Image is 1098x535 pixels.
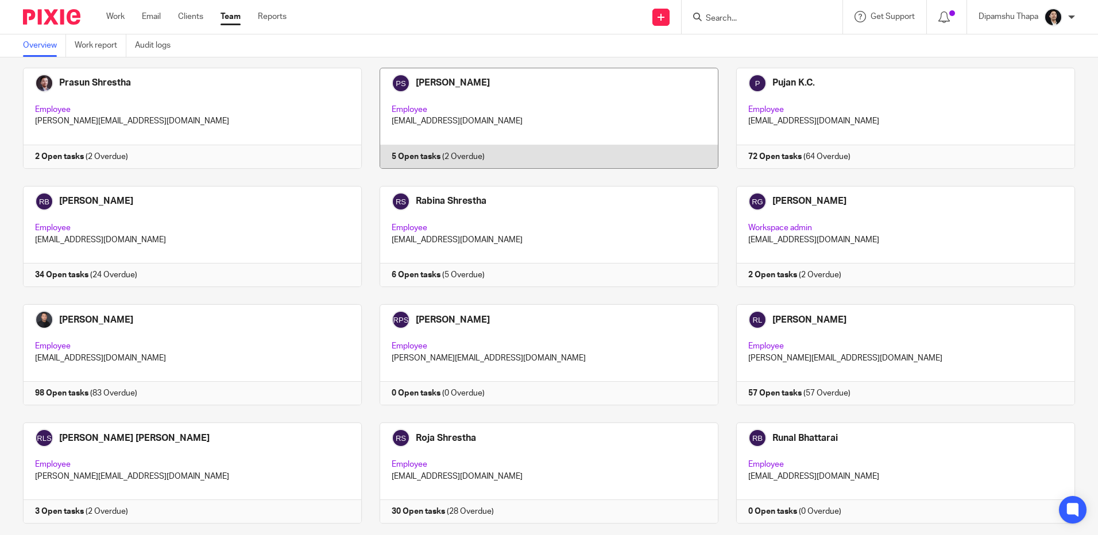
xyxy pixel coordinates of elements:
p: Dipamshu Thapa [979,11,1038,22]
a: Audit logs [135,34,179,57]
a: Clients [178,11,203,22]
a: Email [142,11,161,22]
img: Pixie [23,9,80,25]
a: Reports [258,11,287,22]
a: Work [106,11,125,22]
a: Work report [75,34,126,57]
a: Team [221,11,241,22]
a: Overview [23,34,66,57]
input: Search [705,14,808,24]
img: Dipamshu2.jpg [1044,8,1062,26]
span: Get Support [871,13,915,21]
